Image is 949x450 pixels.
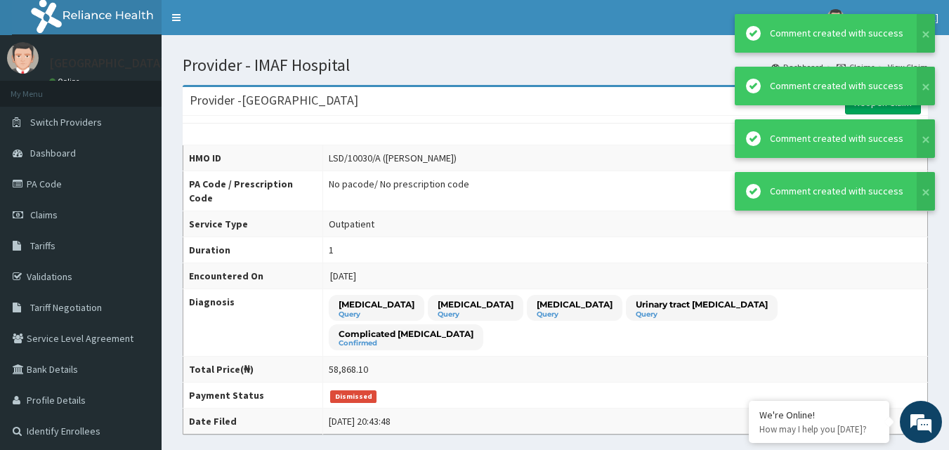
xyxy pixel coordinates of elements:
div: Comment created with success [770,131,903,146]
img: User Image [7,42,39,74]
p: [MEDICAL_DATA] [438,298,513,310]
small: Query [537,311,613,318]
a: View Claim [888,61,928,73]
p: [GEOGRAPHIC_DATA] [49,57,165,70]
h3: Provider - [GEOGRAPHIC_DATA] [190,94,358,107]
div: Comment created with success [770,184,903,199]
th: HMO ID [183,145,323,171]
p: Urinary tract [MEDICAL_DATA] [636,298,768,310]
span: [DATE] [330,270,356,282]
div: Comment created with success [770,79,903,93]
a: Online [49,77,83,86]
div: We're Online! [759,409,879,421]
div: LSD/10030/A ([PERSON_NAME]) [329,151,457,165]
small: Query [438,311,513,318]
th: Payment Status [183,383,323,409]
span: Switch Providers [30,116,102,128]
span: We're online! [81,135,194,277]
div: [DATE] 20:43:48 [329,414,391,428]
div: Outpatient [329,217,374,231]
small: Query [339,311,414,318]
textarea: Type your message and hit 'Enter' [7,300,268,350]
th: Diagnosis [183,289,323,357]
small: Confirmed [339,340,473,347]
a: Dashboard [771,61,823,73]
div: Comment created with success [770,26,903,41]
div: No pacode / No prescription code [329,177,469,191]
p: [MEDICAL_DATA] [339,298,414,310]
span: Dashboard [30,147,76,159]
div: Chat with us now [73,79,236,97]
span: Dismissed [330,390,377,403]
div: 58,868.10 [329,362,368,376]
p: Complicated [MEDICAL_DATA] [339,328,473,340]
span: Claims [30,209,58,221]
th: Service Type [183,211,323,237]
p: [MEDICAL_DATA] [537,298,613,310]
a: Claims [837,61,875,73]
img: User Image [827,9,844,27]
th: Date Filed [183,409,323,435]
span: Tariff Negotiation [30,301,102,314]
span: Tariffs [30,239,55,252]
img: d_794563401_company_1708531726252_794563401 [26,70,57,105]
div: Minimize live chat window [230,7,264,41]
th: PA Code / Prescription Code [183,171,323,211]
div: 1 [329,243,334,257]
th: Encountered On [183,263,323,289]
p: How may I help you today? [759,423,879,435]
span: [GEOGRAPHIC_DATA] [853,11,938,24]
th: Duration [183,237,323,263]
h1: Provider - IMAF Hospital [183,56,928,74]
small: Query [636,311,768,318]
th: Total Price(₦) [183,357,323,383]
